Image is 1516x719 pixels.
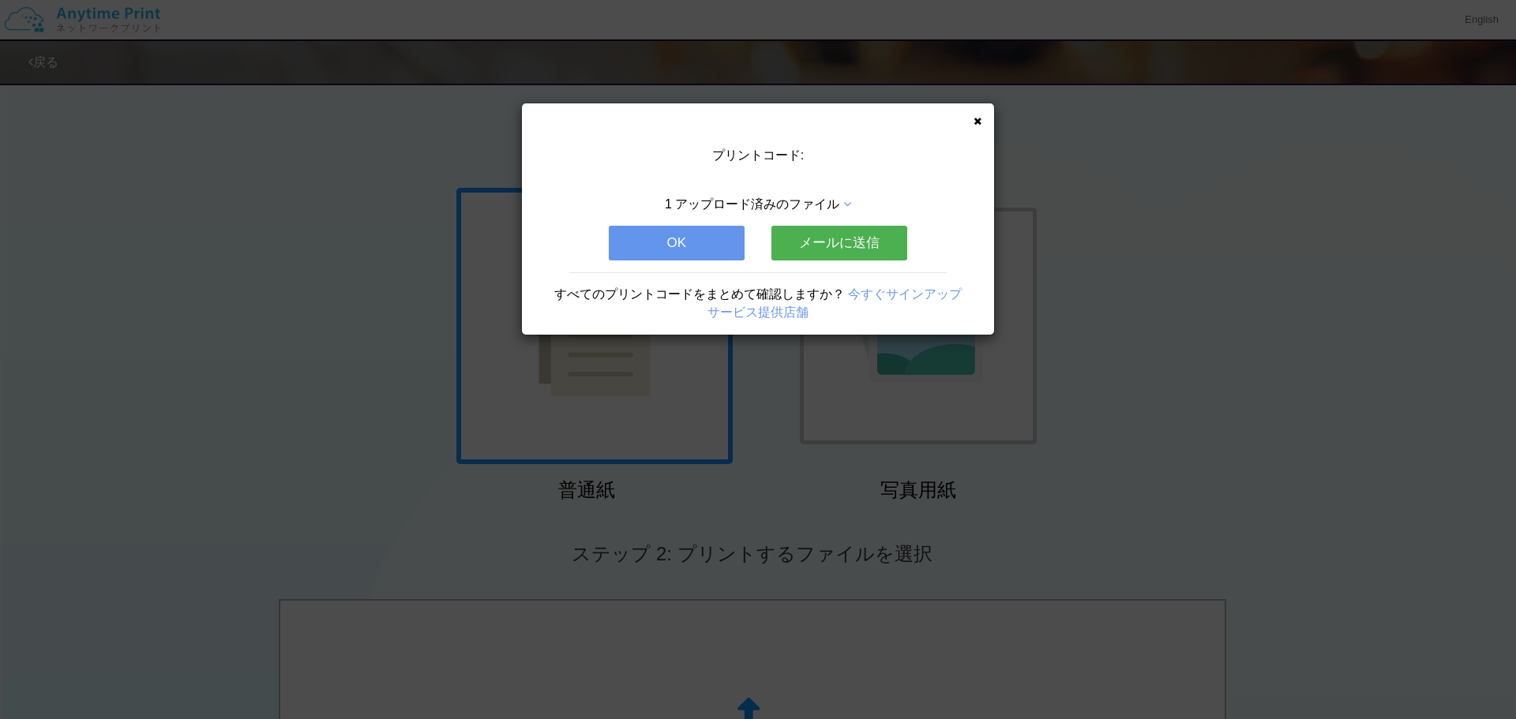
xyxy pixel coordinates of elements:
[665,197,839,211] span: 1 アップロード済みのファイル
[609,226,745,260] button: OK
[554,287,845,301] span: すべてのプリントコードをまとめて確認しますか？
[848,287,962,301] a: 今すぐサインアップ
[712,148,804,162] span: プリントコード:
[771,226,907,260] button: メールに送信
[707,305,809,319] a: サービス提供店舗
